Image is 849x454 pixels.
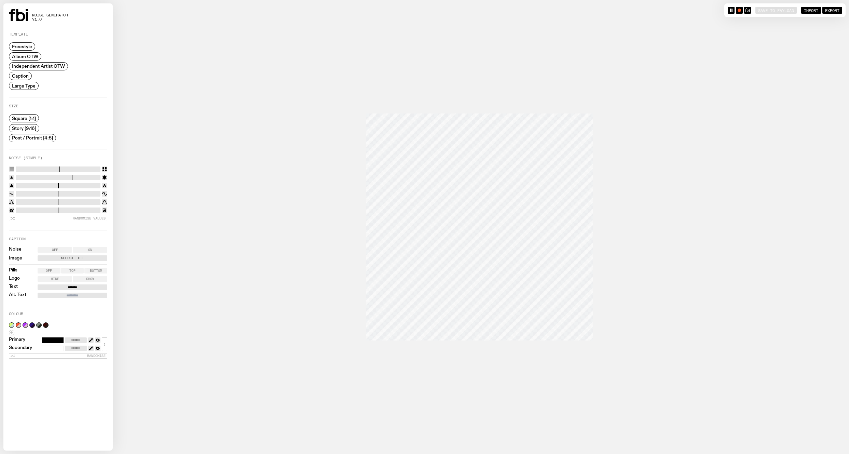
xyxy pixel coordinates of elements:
[88,248,92,252] span: On
[9,216,107,221] button: Randomise Values
[9,156,42,160] label: Noise (Simple)
[9,32,28,36] label: Template
[90,269,102,272] span: Bottom
[758,8,794,12] span: Save to Payload
[9,276,20,282] label: Logo
[69,269,76,272] span: Top
[32,17,68,21] span: v1.0
[12,74,29,79] span: Caption
[12,64,65,69] span: Independent Artist OTW
[12,135,53,141] span: Post / Portrait [4:5]
[9,237,26,241] label: Caption
[9,268,17,273] label: Pills
[9,346,32,351] label: Secondary
[9,284,18,290] label: Text
[32,13,68,17] span: Noise Generator
[12,116,36,121] span: Square [1:1]
[46,269,52,272] span: Off
[801,7,821,14] button: Import
[9,337,25,343] label: Primary
[822,7,842,14] button: Export
[9,312,23,316] label: Colour
[12,83,36,88] span: Large Type
[9,293,26,298] label: Alt. Text
[9,104,18,108] label: Size
[9,353,107,359] button: Randomise
[755,7,797,14] button: Save to Payload
[51,277,59,281] span: Hide
[39,255,106,261] label: Select File
[87,354,106,358] span: Randomise
[52,248,58,252] span: Off
[9,256,22,261] label: Image
[12,125,36,131] span: Story [9:16]
[825,8,839,12] span: Export
[86,277,94,281] span: Show
[804,8,818,12] span: Import
[73,216,106,220] span: Randomise Values
[9,247,22,253] label: Noise
[102,337,107,351] button: ↕
[12,54,38,59] span: Album OTW
[12,44,32,49] span: Freestyle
